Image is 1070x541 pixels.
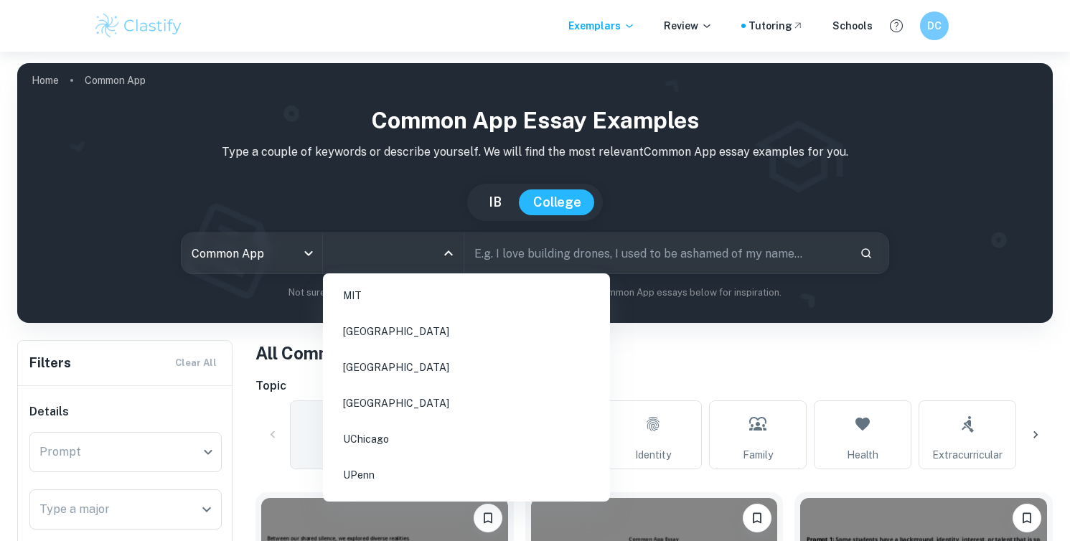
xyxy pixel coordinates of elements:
button: Bookmark [743,504,771,532]
li: [GEOGRAPHIC_DATA] [329,351,604,384]
button: Bookmark [1013,504,1041,532]
li: [GEOGRAPHIC_DATA] [329,494,604,527]
li: [GEOGRAPHIC_DATA] [329,387,604,420]
li: [GEOGRAPHIC_DATA] [329,315,604,348]
li: UChicago [329,423,604,456]
p: Exemplars [568,18,635,34]
button: Close [438,243,459,263]
a: Home [32,70,59,90]
button: Open [197,499,217,519]
a: Schools [832,18,873,34]
input: E.g. I love building drones, I used to be ashamed of my name... [464,233,848,273]
img: Clastify logo [93,11,184,40]
span: Family [743,447,773,463]
button: College [519,189,596,215]
h1: All Common App Essay Examples [255,340,1053,366]
a: Tutoring [748,18,804,34]
p: Common App [85,72,146,88]
h1: Common App Essay Examples [29,103,1041,138]
h6: Details [29,403,222,420]
h6: Filters [29,353,71,373]
p: Not sure what to search for? You can always look through our example Common App essays below for ... [29,286,1041,300]
p: Type a couple of keywords or describe yourself. We will find the most relevant Common App essay e... [29,144,1041,161]
div: Common App [182,233,322,273]
button: DC [920,11,949,40]
h6: Topic [255,377,1053,395]
h6: DC [926,18,942,34]
span: Health [847,447,878,463]
li: UPenn [329,458,604,491]
img: profile cover [17,63,1053,323]
button: Search [854,241,878,265]
span: Identity [635,447,671,463]
button: Help and Feedback [884,14,909,38]
p: Review [664,18,713,34]
li: MIT [329,279,604,312]
button: Bookmark [474,504,502,532]
span: Extracurricular [932,447,1003,463]
button: IB [474,189,516,215]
